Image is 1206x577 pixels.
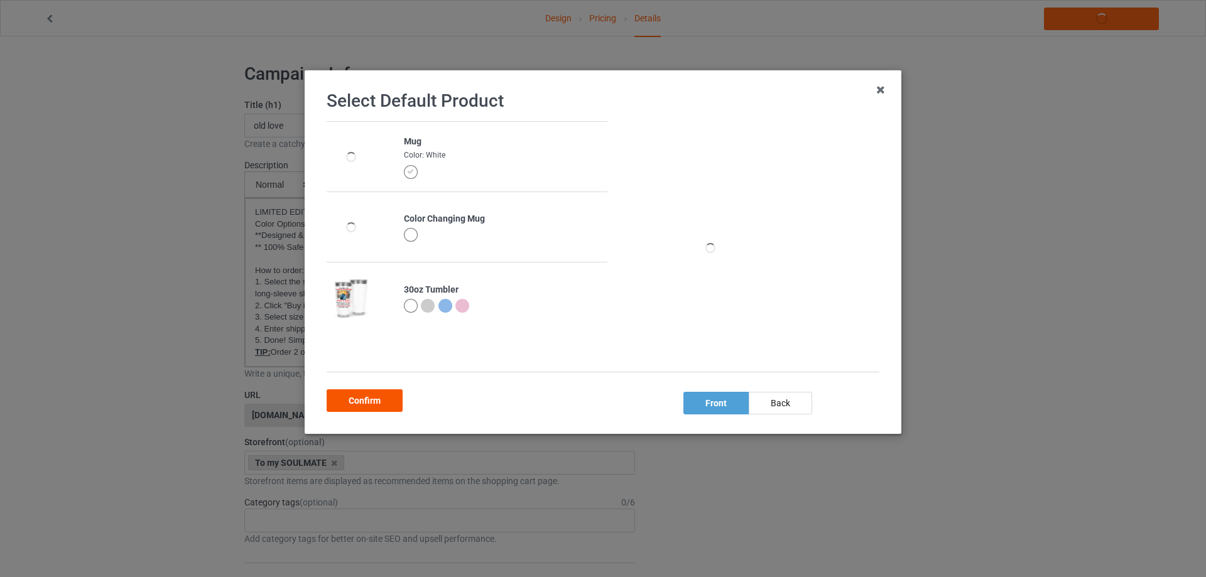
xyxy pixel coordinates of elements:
[749,392,812,414] div: back
[327,90,879,112] h1: Select Default Product
[404,150,600,161] div: Color: White
[404,284,600,296] div: 30oz Tumbler
[683,392,749,414] div: front
[404,136,600,148] div: Mug
[404,213,600,225] div: Color Changing Mug
[327,389,403,412] div: Confirm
